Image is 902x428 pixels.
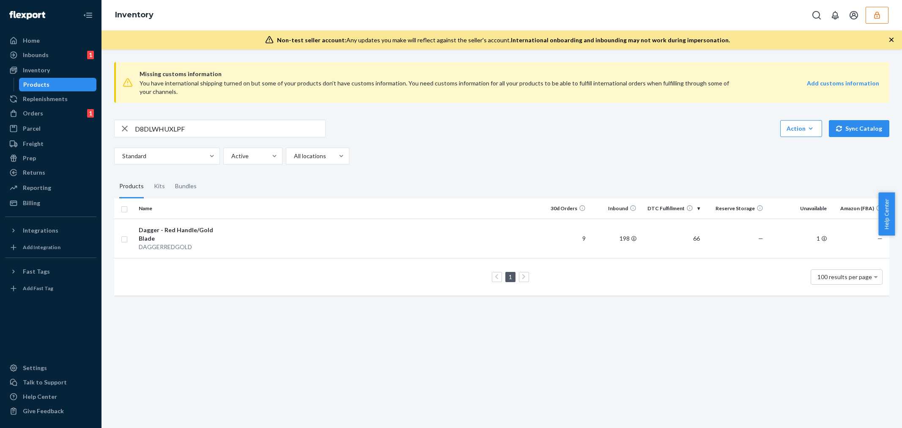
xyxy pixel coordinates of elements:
input: Active [230,152,231,160]
div: Home [23,36,40,45]
div: Orders [23,109,43,118]
a: Inventory [5,63,96,77]
span: 100 results per page [817,273,872,280]
th: Inbound [589,198,640,219]
th: Unavailable [767,198,830,219]
div: Freight [23,140,44,148]
a: Talk to Support [5,376,96,389]
span: — [758,235,763,242]
button: Action [780,120,822,137]
div: Prep [23,154,36,162]
a: Home [5,34,96,47]
div: Inventory [23,66,50,74]
span: International onboarding and inbounding may not work during impersonation. [511,36,730,44]
th: 30d Orders [538,198,589,219]
div: DAGGERREDGOLD [139,243,227,251]
a: Reporting [5,181,96,195]
div: Replenishments [23,95,68,103]
a: Inventory [115,10,154,19]
a: Freight [5,137,96,151]
span: — [877,235,883,242]
button: Help Center [878,192,895,236]
div: Talk to Support [23,378,67,387]
button: Integrations [5,224,96,237]
th: DTC Fulfillment [640,198,703,219]
button: Fast Tags [5,265,96,278]
a: Add customs information [807,79,879,96]
div: Inbounds [23,51,49,59]
input: Standard [121,152,122,160]
a: Orders1 [5,107,96,120]
div: Billing [23,199,40,207]
input: Search inventory by name or sku [135,120,325,137]
div: Parcel [23,124,41,133]
a: Products [19,78,97,91]
ol: breadcrumbs [108,3,160,27]
a: Billing [5,196,96,210]
img: Flexport logo [9,11,45,19]
td: 198 [589,219,640,258]
div: Products [119,175,144,198]
div: Bundles [175,175,197,198]
div: 1 [87,109,94,118]
div: Help Center [23,392,57,401]
button: Open Search Box [808,7,825,24]
input: All locations [293,152,294,160]
div: Fast Tags [23,267,50,276]
button: Close Navigation [80,7,96,24]
div: Give Feedback [23,407,64,415]
div: Returns [23,168,45,177]
div: Reporting [23,184,51,192]
td: 1 [767,219,830,258]
a: Parcel [5,122,96,135]
div: Add Integration [23,244,60,251]
a: Inbounds1 [5,48,96,62]
div: Add Fast Tag [23,285,53,292]
a: Add Integration [5,241,96,254]
div: You have international shipping turned on but some of your products don’t have customs informatio... [140,79,731,96]
button: Give Feedback [5,404,96,418]
a: Settings [5,361,96,375]
button: Open account menu [845,7,862,24]
a: Add Fast Tag [5,282,96,295]
td: 66 [640,219,703,258]
a: Help Center [5,390,96,403]
a: Page 1 is your current page [507,273,514,280]
a: Replenishments [5,92,96,106]
div: 1 [87,51,94,59]
div: Any updates you make will reflect against the seller's account. [277,36,730,44]
div: Settings [23,364,47,372]
div: Action [787,124,816,133]
strong: Add customs information [807,80,879,87]
div: Dagger - Red Handle/Gold Blade [139,226,227,243]
button: Sync Catalog [829,120,889,137]
div: Kits [154,175,165,198]
div: Integrations [23,226,58,235]
th: Reserve Storage [703,198,767,219]
th: Amazon (FBA) [830,198,889,219]
a: Prep [5,151,96,165]
a: Returns [5,166,96,179]
span: Non-test seller account: [277,36,346,44]
td: 9 [538,219,589,258]
div: Products [23,80,49,89]
button: Open notifications [827,7,844,24]
th: Name [135,198,230,219]
span: Missing customs information [140,69,879,79]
